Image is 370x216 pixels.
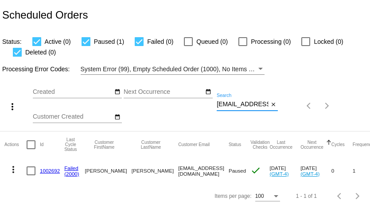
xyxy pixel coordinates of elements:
span: Deleted (0) [25,47,56,58]
input: Search [217,101,269,108]
div: 1 - 1 of 1 [296,193,317,199]
div: Items per page: [214,193,251,199]
input: Created [33,89,113,96]
mat-header-cell: Validation Checks [250,131,269,158]
mat-cell: 0 [331,158,353,184]
button: Previous page [300,97,318,115]
span: Status: [2,38,22,45]
mat-select: Filter by Processing Error Codes [81,64,265,75]
span: 100 [255,193,264,199]
button: Change sorting for CustomerLastName [132,140,170,150]
a: Failed [64,165,78,171]
a: (2000) [64,171,79,177]
button: Change sorting for CustomerFirstName [85,140,123,150]
span: Locked (0) [314,36,343,47]
span: Paused (1) [94,36,124,47]
mat-cell: [PERSON_NAME] [85,158,131,184]
button: Previous page [331,187,349,205]
mat-cell: [EMAIL_ADDRESS][DOMAIN_NAME] [178,158,229,184]
mat-icon: date_range [114,89,121,96]
button: Next page [318,97,336,115]
mat-icon: close [270,101,277,108]
mat-cell: [DATE] [300,158,331,184]
mat-select: Items per page: [255,193,280,200]
button: Change sorting for CustomerEmail [178,142,210,147]
a: (GMT-4) [269,171,288,177]
span: Paused [229,168,246,174]
button: Change sorting for NextOccurrenceUtc [300,140,323,150]
span: Queued (0) [196,36,228,47]
button: Clear [269,100,278,109]
mat-header-cell: Actions [4,131,27,158]
h2: Scheduled Orders [2,9,88,21]
button: Change sorting for Status [229,142,241,147]
input: Next Occurrence [124,89,203,96]
button: Change sorting for LastProcessingCycleId [64,137,77,152]
span: Processing (0) [251,36,291,47]
mat-icon: more_vert [7,101,18,112]
mat-icon: more_vert [8,164,19,175]
mat-icon: check [250,165,261,176]
mat-icon: date_range [114,114,121,121]
a: 1002692 [40,168,60,174]
a: (GMT-4) [300,171,319,177]
mat-cell: [PERSON_NAME] [132,158,178,184]
span: Processing Error Codes: [2,66,70,73]
button: Change sorting for Cycles [331,142,345,147]
span: Failed (0) [147,36,173,47]
mat-cell: [DATE] [269,158,300,184]
button: Change sorting for LastOccurrenceUtc [269,140,292,150]
span: Active (0) [45,36,71,47]
button: Next page [349,187,366,205]
button: Change sorting for Id [40,142,43,147]
input: Customer Created [33,113,113,120]
mat-icon: date_range [205,89,211,96]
